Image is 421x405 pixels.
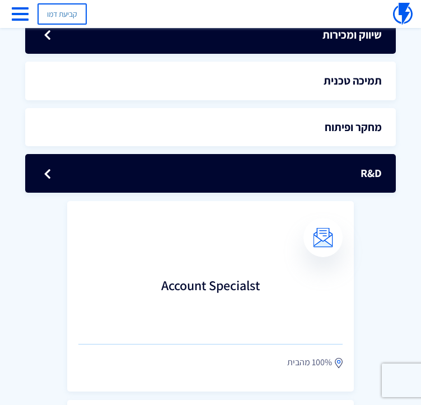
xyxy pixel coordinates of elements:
[78,278,343,323] h3: Account Specialst
[335,357,343,369] img: location.svg
[287,356,332,369] span: 100% מהבית
[25,62,396,100] a: תמיכה טכנית
[25,154,396,193] a: R&D
[67,201,354,392] a: Account Specialst 100% מהבית
[314,227,333,247] img: email.svg
[38,3,87,25] a: קביעת דמו
[25,16,396,54] a: שיווק ומכירות
[25,108,396,147] a: מחקר ופיתוח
